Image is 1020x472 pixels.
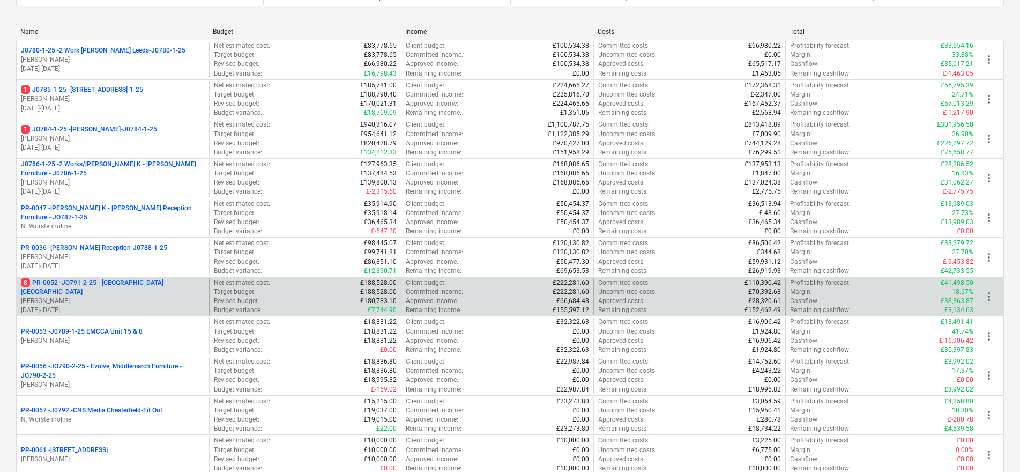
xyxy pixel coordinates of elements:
p: Margin : [790,209,812,218]
p: Target budget : [214,209,256,218]
p: Revised budget : [214,60,259,69]
p: Profitability forecast : [790,41,851,50]
p: Remaining cashflow : [790,227,851,236]
p: PR-0052 - JO791-2-25 - [GEOGRAPHIC_DATA] [GEOGRAPHIC_DATA] [21,278,205,297]
p: £33,554.16 [941,41,973,50]
p: Remaining cashflow : [790,148,851,157]
p: Revised budget : [214,99,259,108]
p: £66,980.22 [364,60,397,69]
p: Client budget : [406,81,446,90]
p: Target budget : [214,169,256,178]
p: £18,831.22 [364,327,397,336]
p: £12,890.71 [364,267,397,276]
p: Remaining costs : [598,69,648,78]
p: Margin : [790,287,812,297]
p: Approved costs : [598,178,645,187]
p: [DATE] - [DATE] [21,104,205,113]
p: £1,351.05 [560,108,589,117]
p: Approved costs : [598,257,645,267]
p: Uncommitted costs : [598,90,657,99]
p: Remaining costs : [598,227,648,236]
p: Revised budget : [214,218,259,227]
p: N. Worstenholme [21,415,205,424]
div: J0780-1-25 -2 Work [PERSON_NAME] Leeds-J0780-1-25[PERSON_NAME][DATE]-[DATE] [21,46,205,73]
p: Uncommitted costs : [598,327,657,336]
span: more_vert [982,93,995,106]
p: Client budget : [406,239,446,248]
p: £50,454.37 [556,218,589,227]
p: £65,517.17 [748,60,781,69]
p: Committed costs : [598,278,650,287]
div: 8PR-0052 -JO791-2-25 - [GEOGRAPHIC_DATA] [GEOGRAPHIC_DATA][PERSON_NAME][DATE]-[DATE] [21,278,205,315]
p: £180,783.10 [360,297,397,306]
p: £16,906.42 [748,318,781,327]
p: N. Worstenholme [21,222,205,231]
p: Budget variance : [214,69,262,78]
p: Net estimated cost : [214,120,270,129]
p: Remaining costs : [598,187,648,196]
p: £167,452.37 [744,99,781,108]
p: [PERSON_NAME] [21,134,205,143]
p: £2,775.75 [752,187,781,196]
p: 33.38% [952,50,973,60]
p: Committed costs : [598,41,650,50]
p: 27.73% [952,209,973,218]
p: £100,534.38 [553,41,589,50]
p: £168,086.65 [553,178,589,187]
p: £1,847.00 [752,169,781,178]
p: [DATE] - [DATE] [21,187,205,196]
p: Remaining cashflow : [790,69,851,78]
p: £59,931.12 [748,257,781,267]
p: Profitability forecast : [790,318,851,327]
p: Cashflow : [790,257,819,267]
p: Approved income : [406,218,458,227]
p: Client budget : [406,41,446,50]
div: PR-0056 -JO790-2-25 - Evolve, Middlemarch Furniture - JO790-2-25[PERSON_NAME] [21,362,205,389]
p: Approved income : [406,178,458,187]
p: £16,798.43 [364,69,397,78]
p: [PERSON_NAME] [21,253,205,262]
p: Approved costs : [598,99,645,108]
p: £18,769.09 [364,108,397,117]
p: £170,021.31 [360,99,397,108]
p: £134,212.33 [360,148,397,157]
p: £168,086.65 [553,169,589,178]
p: £83,778.65 [364,41,397,50]
p: £188,528.00 [360,278,397,287]
p: Approved costs : [598,60,645,69]
span: 8 [21,278,30,287]
p: PR-0047 - [PERSON_NAME] K - [PERSON_NAME] Reception Furniture - JO787-1-25 [21,204,205,222]
p: £7,744.90 [368,306,397,315]
p: [DATE] - [DATE] [21,64,205,73]
p: Net estimated cost : [214,278,270,287]
p: £954,641.12 [360,130,397,139]
div: PR-0053 -J0789-1-25 EMCCA Unit 15 & 8[PERSON_NAME] [21,327,205,345]
p: Target budget : [214,287,256,297]
p: £1,924.80 [752,327,781,336]
span: 1 [21,85,30,94]
p: [PERSON_NAME] [21,455,205,464]
p: Cashflow : [790,60,819,69]
p: Remaining income : [406,267,461,276]
p: £-2,775.75 [943,187,973,196]
p: Committed income : [406,209,463,218]
p: £33,279.72 [941,239,973,248]
p: £28,286.52 [941,160,973,169]
p: £99,741.81 [364,248,397,257]
p: £813,418.89 [744,120,781,129]
p: £50,454.37 [556,200,589,209]
p: Approved income : [406,139,458,148]
p: £-547.20 [371,227,397,236]
p: Remaining cashflow : [790,267,851,276]
p: [PERSON_NAME] [21,178,205,187]
p: £139,800.13 [360,178,397,187]
p: £137,484.53 [360,169,397,178]
p: £2,568.94 [752,108,781,117]
p: Margin : [790,327,812,336]
p: £155,597.12 [553,306,589,315]
p: Uncommitted costs : [598,169,657,178]
p: £-2,315.60 [366,187,397,196]
p: Revised budget : [214,297,259,306]
p: Remaining cashflow : [790,108,851,117]
div: Income [405,28,589,35]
